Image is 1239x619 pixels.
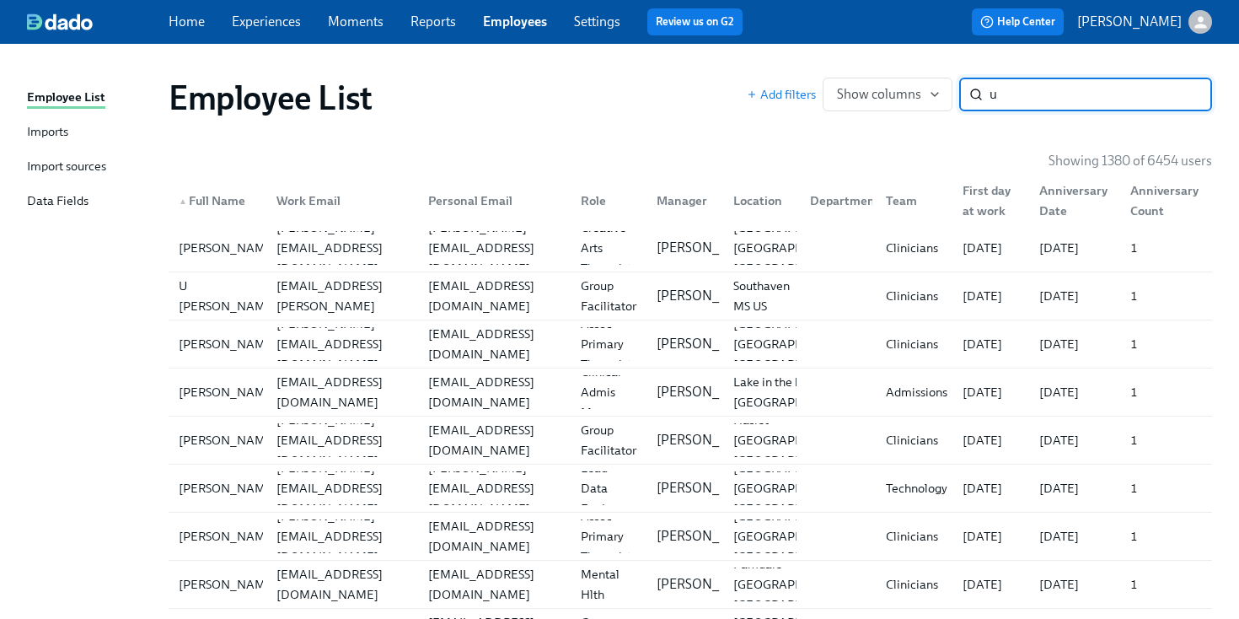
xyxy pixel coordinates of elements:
div: Admissions [879,382,954,402]
button: Help Center [972,8,1064,35]
div: First day at work [949,184,1026,218]
div: Team [872,184,949,218]
a: [PERSON_NAME][EMAIL_ADDRESS][DOMAIN_NAME][EMAIL_ADDRESS][DOMAIN_NAME]Clinical Admis Manager[PERSO... [169,369,1212,417]
a: Import sources [27,157,155,178]
div: Full Name [172,191,263,211]
div: 1 [1124,286,1209,306]
div: [PERSON_NAME][EMAIL_ADDRESS][DOMAIN_NAME] [270,458,416,519]
div: 1 [1124,574,1209,595]
a: [PERSON_NAME][PERSON_NAME][EMAIL_ADDRESS][DOMAIN_NAME][EMAIL_ADDRESS][DOMAIN_NAME]Assoc Primary T... [169,320,1212,369]
div: Location [720,184,796,218]
div: [PERSON_NAME][EMAIL_ADDRESS][DOMAIN_NAME][EMAIL_ADDRESS][DOMAIN_NAME]Psych Mental Hlth Nurse[PERS... [169,561,1212,608]
span: Add filters [747,86,816,103]
div: [GEOGRAPHIC_DATA] [GEOGRAPHIC_DATA] [GEOGRAPHIC_DATA] [727,314,864,374]
div: [DATE] [956,526,1026,546]
div: [PERSON_NAME] [172,574,284,595]
div: [PERSON_NAME][PERSON_NAME][EMAIL_ADDRESS][DOMAIN_NAME][PERSON_NAME][EMAIL_ADDRESS][DOMAIN_NAME]Le... [169,465,1212,512]
div: Group Facilitator [574,420,644,460]
div: [DATE] [956,478,1026,498]
div: [PERSON_NAME][EMAIL_ADDRESS][DOMAIN_NAME] [270,506,416,567]
a: Reports [410,13,456,30]
div: [PERSON_NAME] [172,334,284,354]
button: Show columns [823,78,952,111]
div: Location [727,191,796,211]
div: Role [574,191,644,211]
div: ▲Full Name [172,184,263,218]
div: Work Email [270,191,416,211]
div: [EMAIL_ADDRESS][DOMAIN_NAME] [421,564,567,605]
div: Team [879,191,949,211]
div: [PERSON_NAME] [172,478,284,498]
div: [EMAIL_ADDRESS][DOMAIN_NAME] [270,564,416,605]
div: [DATE] [956,574,1026,595]
div: [DATE] [1032,430,1118,450]
div: [DATE] [1032,286,1118,306]
button: [PERSON_NAME] [1077,10,1212,34]
div: U [PERSON_NAME] [172,276,284,316]
div: [PERSON_NAME][EMAIL_ADDRESS][DOMAIN_NAME] [421,218,567,278]
p: [PERSON_NAME] [657,431,761,449]
div: [DATE] [956,382,1026,402]
div: 1 [1124,238,1209,258]
div: Assoc Primary Therapist [574,506,644,567]
div: U [PERSON_NAME][PERSON_NAME][EMAIL_ADDRESS][PERSON_NAME][DOMAIN_NAME][EMAIL_ADDRESS][DOMAIN_NAME]... [169,272,1212,320]
span: Help Center [980,13,1055,30]
a: Employee List [27,88,155,109]
a: [PERSON_NAME][PERSON_NAME][EMAIL_ADDRESS][DOMAIN_NAME][EMAIL_ADDRESS][DOMAIN_NAME]Group Facilitat... [169,417,1212,465]
input: Search by name [990,78,1212,111]
div: Assoc Primary Therapist [574,314,644,374]
div: First day at work [956,180,1026,221]
div: [GEOGRAPHIC_DATA] [GEOGRAPHIC_DATA] [GEOGRAPHIC_DATA] [727,506,864,567]
div: Clinicians [879,334,949,354]
div: [PERSON_NAME][EMAIL_ADDRESS][PERSON_NAME][DOMAIN_NAME] [270,256,416,336]
div: [DATE] [956,286,1026,306]
div: 1 [1124,478,1209,498]
div: [DATE] [1032,238,1118,258]
div: [DATE] [956,430,1026,450]
a: Imports [27,122,155,143]
div: [EMAIL_ADDRESS][DOMAIN_NAME] [421,276,567,316]
p: [PERSON_NAME] [657,383,761,401]
div: Work Email [263,184,416,218]
div: [EMAIL_ADDRESS][DOMAIN_NAME] [270,372,416,412]
div: [EMAIL_ADDRESS][DOMAIN_NAME] [421,324,567,364]
span: Show columns [837,86,938,103]
div: [PERSON_NAME] [172,430,284,450]
div: [PERSON_NAME][EMAIL_ADDRESS][DOMAIN_NAME] [421,458,567,519]
div: [DATE] [1032,382,1118,402]
div: Personal Email [415,184,567,218]
div: [PERSON_NAME][EMAIL_ADDRESS][DOMAIN_NAME] [270,218,416,278]
a: [PERSON_NAME][PERSON_NAME][EMAIL_ADDRESS][DOMAIN_NAME][PERSON_NAME][EMAIL_ADDRESS][DOMAIN_NAME]Le... [169,465,1212,513]
div: [DATE] [1032,478,1118,498]
div: [DATE] [956,238,1026,258]
p: [PERSON_NAME] [657,335,761,353]
a: [PERSON_NAME][PERSON_NAME][EMAIL_ADDRESS][DOMAIN_NAME][EMAIL_ADDRESS][DOMAIN_NAME]Assoc Primary T... [169,513,1212,561]
div: Anniversary Count [1117,184,1209,218]
div: [GEOGRAPHIC_DATA] [GEOGRAPHIC_DATA] [GEOGRAPHIC_DATA] [727,218,864,278]
div: Clinicians [879,430,949,450]
div: Personal Email [421,191,567,211]
div: [DATE] [1032,574,1118,595]
p: [PERSON_NAME] [657,479,761,498]
a: Experiences [232,13,301,30]
p: [PERSON_NAME] [657,287,761,305]
div: [DATE] [1032,334,1118,354]
div: Group Facilitator [574,276,644,316]
a: [PERSON_NAME][PERSON_NAME][EMAIL_ADDRESS][DOMAIN_NAME][PERSON_NAME][EMAIL_ADDRESS][DOMAIN_NAME]Cr... [169,224,1212,272]
div: Employee List [27,88,105,109]
div: [PERSON_NAME] [172,238,284,258]
div: Anniversary Date [1032,180,1118,221]
div: Manager [650,191,720,211]
div: Clinicians [879,526,949,546]
p: Showing 1380 of 6454 users [1049,152,1212,170]
div: [PERSON_NAME][PERSON_NAME][EMAIL_ADDRESS][DOMAIN_NAME][EMAIL_ADDRESS][DOMAIN_NAME]Assoc Primary T... [169,513,1212,560]
div: [DATE] [1032,526,1118,546]
div: 1 [1124,382,1209,402]
p: [PERSON_NAME] [657,239,761,257]
a: Review us on G2 [656,13,734,30]
a: dado [27,13,169,30]
div: Data Fields [27,191,88,213]
a: Moments [328,13,383,30]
